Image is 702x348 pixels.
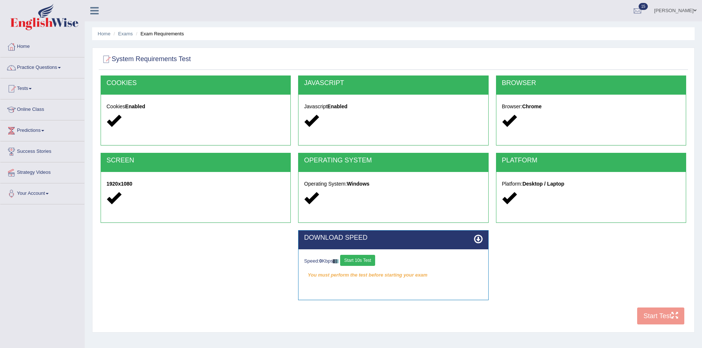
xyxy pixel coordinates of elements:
h2: PLATFORM [502,157,680,164]
a: Exams [118,31,133,36]
h5: Platform: [502,181,680,187]
img: ajax-loader-fb-connection.gif [333,259,339,263]
em: You must perform the test before starting your exam [304,270,482,281]
a: Success Stories [0,141,84,160]
strong: Windows [347,181,369,187]
strong: Desktop / Laptop [523,181,565,187]
a: Strategy Videos [0,162,84,181]
a: Online Class [0,99,84,118]
a: Practice Questions [0,57,84,76]
strong: 1920x1080 [106,181,132,187]
h2: OPERATING SYSTEM [304,157,482,164]
h2: COOKIES [106,80,285,87]
h2: System Requirements Test [101,54,191,65]
a: Tests [0,78,84,97]
h5: Cookies [106,104,285,109]
h5: Browser: [502,104,680,109]
h5: Operating System: [304,181,482,187]
button: Start 10s Test [340,255,375,266]
a: Home [98,31,111,36]
li: Exam Requirements [134,30,184,37]
a: Home [0,36,84,55]
strong: Enabled [327,103,347,109]
a: Your Account [0,183,84,202]
strong: Enabled [125,103,145,109]
strong: Chrome [522,103,542,109]
a: Predictions [0,120,84,139]
span: 15 [639,3,648,10]
h2: JAVASCRIPT [304,80,482,87]
h5: Javascript [304,104,482,109]
h2: SCREEN [106,157,285,164]
strong: 0 [319,258,322,264]
h2: BROWSER [502,80,680,87]
h2: DOWNLOAD SPEED [304,234,482,242]
div: Speed: Kbps [304,255,482,268]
